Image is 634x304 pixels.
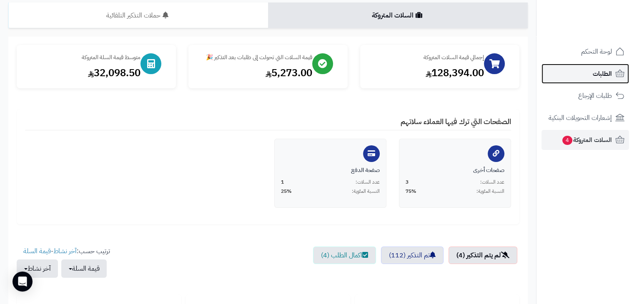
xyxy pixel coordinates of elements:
[368,53,484,62] div: إجمالي قيمة السلات المتروكة
[23,246,51,256] a: قيمة السلة
[8,2,268,28] a: حملات التذكير التلقائية
[61,259,107,278] button: قيمة السلة
[480,179,504,186] span: عدد السلات:
[549,112,612,124] span: إشعارات التحويلات البنكية
[593,68,612,80] span: الطلبات
[281,188,292,195] span: 25%
[368,66,484,80] div: 128,394.00
[578,90,612,102] span: طلبات الإرجاع
[281,166,380,174] div: صفحة الدفع
[406,188,416,195] span: 75%
[13,272,33,292] div: Open Intercom Messenger
[381,247,444,264] a: تم التذكير (112)
[581,46,612,57] span: لوحة التحكم
[197,66,312,80] div: 5,273.00
[541,64,629,84] a: الطلبات
[577,22,626,40] img: logo-2.png
[268,2,528,28] a: السلات المتروكة
[313,247,376,264] a: اكمال الطلب (4)
[541,130,629,150] a: السلات المتروكة4
[356,179,380,186] span: عدد السلات:
[25,117,511,130] h4: الصفحات التي ترك فيها العملاء سلاتهم
[476,188,504,195] span: النسبة المئوية:
[541,108,629,128] a: إشعارات التحويلات البنكية
[562,136,572,145] span: 4
[25,66,140,80] div: 32,098.50
[197,53,312,62] div: قيمة السلات التي تحولت إلى طلبات بعد التذكير 🎉
[25,53,140,62] div: متوسط قيمة السلة المتروكة
[541,42,629,62] a: لوحة التحكم
[53,246,77,256] a: آخر نشاط
[449,247,517,264] a: لم يتم التذكير (4)
[561,134,612,146] span: السلات المتروكة
[406,166,504,174] div: صفحات أخرى
[406,179,408,186] span: 3
[17,247,110,278] ul: ترتيب حسب: -
[541,86,629,106] a: طلبات الإرجاع
[352,188,380,195] span: النسبة المئوية:
[17,259,58,278] button: آخر نشاط
[281,179,284,186] span: 1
